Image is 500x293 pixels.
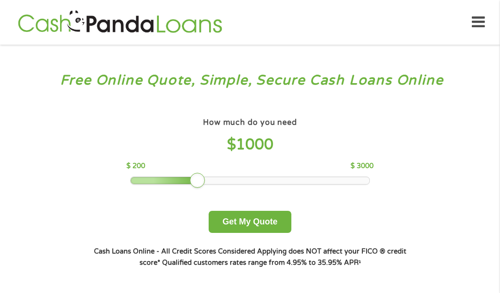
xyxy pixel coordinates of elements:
span: 1000 [236,136,273,154]
h3: Free Online Quote, Simple, Secure Cash Loans Online [27,72,473,89]
strong: Applying does NOT affect your FICO ® credit score* [140,247,406,267]
p: $ 3000 [351,161,374,171]
strong: Qualified customers rates range from 4.95% to 35.95% APR¹ [162,259,361,267]
h4: $ [126,135,373,154]
h4: How much do you need [203,118,297,128]
strong: Cash Loans Online - All Credit Scores Considered [94,247,255,255]
p: $ 200 [126,161,145,171]
img: GetLoanNow Logo [15,9,225,36]
button: Get My Quote [209,211,291,233]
